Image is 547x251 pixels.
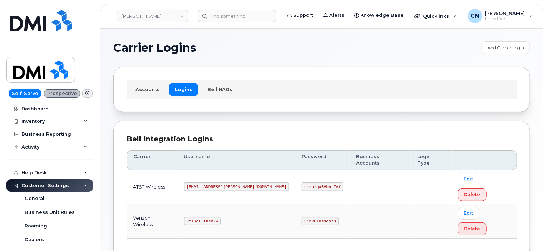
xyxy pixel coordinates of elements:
span: Delete [464,191,481,198]
td: AT&T Wireless [127,170,178,204]
span: Carrier Logins [113,42,196,53]
a: Logins [169,83,198,96]
div: Bell Integration Logins [127,134,517,144]
button: Delete [458,222,487,235]
button: Delete [458,188,487,201]
code: DMIRollinsVZW [184,217,221,226]
td: Verizon Wireless [127,204,178,239]
th: Password [295,150,350,170]
code: u$za!gx5VbntTAf [302,182,343,191]
th: Username [178,150,296,170]
a: Add Carrier Login [482,41,530,54]
th: Business Accounts [350,150,410,170]
a: Bell NAGs [201,83,238,96]
code: [EMAIL_ADDRESS][PERSON_NAME][DOMAIN_NAME] [184,182,289,191]
a: Accounts [129,83,166,96]
th: Carrier [127,150,178,170]
span: Delete [464,225,481,232]
th: Login Type [411,150,452,170]
a: Edit [458,173,479,185]
a: Edit [458,207,479,220]
code: P!nkGlasses78 [302,217,338,226]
